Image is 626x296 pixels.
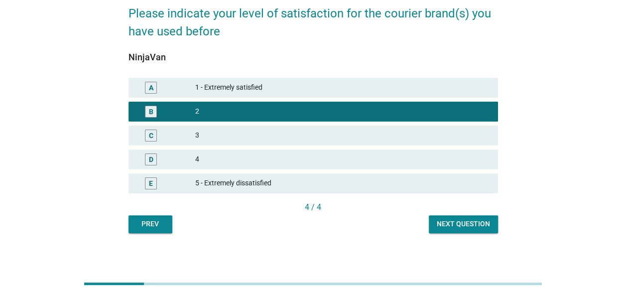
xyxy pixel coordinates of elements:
div: 4 [195,153,490,165]
div: 2 [195,106,490,118]
div: NinjaVan [128,50,498,64]
div: Next question [437,219,490,229]
div: 5 - Extremely dissatisfied [195,177,490,189]
button: Prev [128,215,172,233]
button: Next question [429,215,498,233]
div: C [149,130,153,141]
div: B [149,106,153,117]
div: 3 [195,130,490,142]
div: E [149,178,153,188]
div: 1 - Extremely satisfied [195,82,490,94]
div: Prev [136,219,164,229]
div: D [149,154,153,164]
div: A [149,82,153,93]
div: 4 / 4 [128,201,498,213]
